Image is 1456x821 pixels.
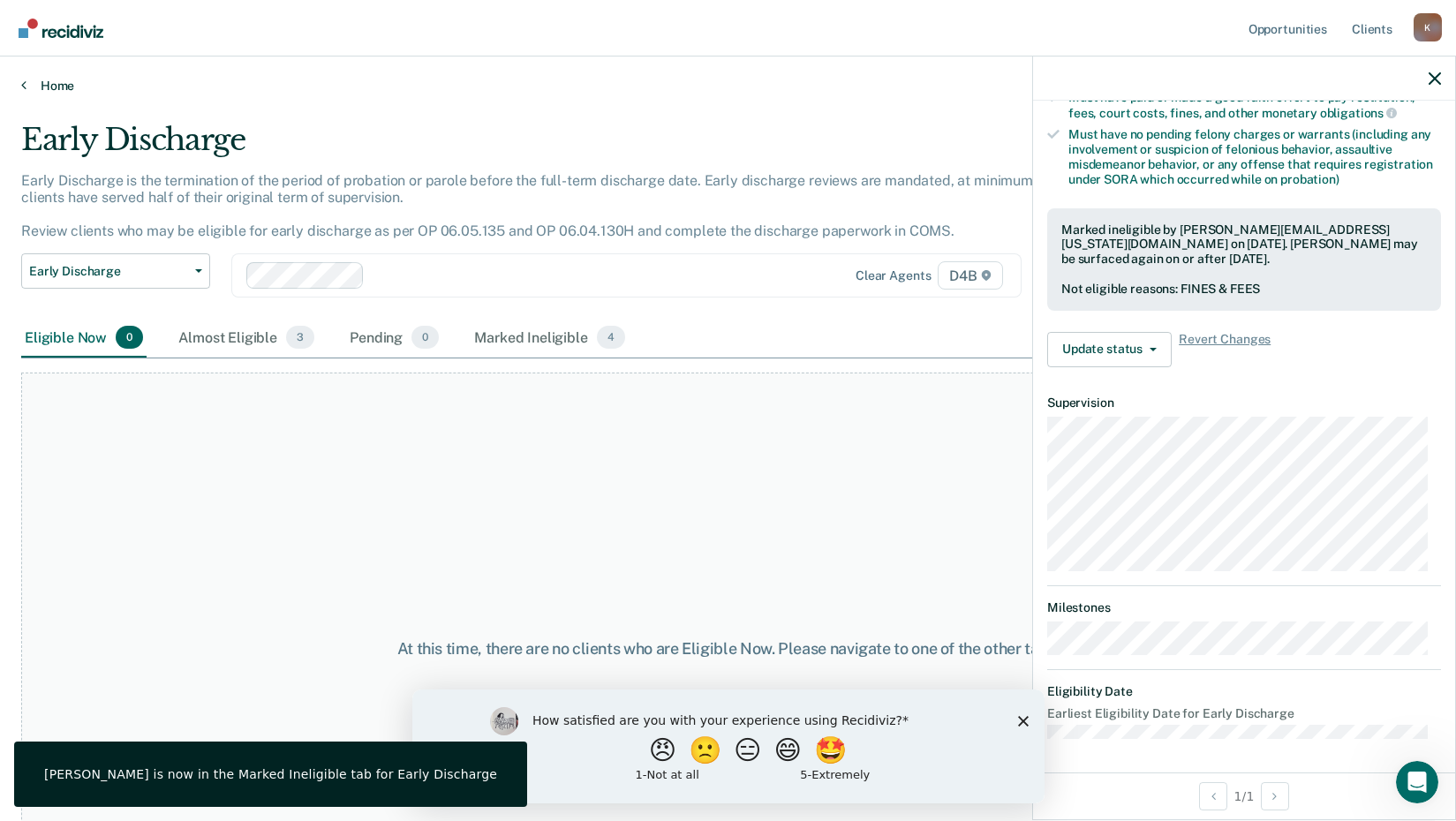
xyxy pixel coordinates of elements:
span: 3 [286,326,314,349]
div: Almost Eligible [175,319,318,358]
div: Not eligible reasons: FINES & FEES [1061,282,1427,297]
div: Must have no pending felony charges or warrants (including any involvement or suspicion of feloni... [1068,127,1441,186]
span: 4 [597,326,625,349]
button: Update status [1047,332,1172,367]
dt: Milestones [1047,600,1441,615]
div: K [1414,13,1442,41]
div: [PERSON_NAME] is now in the Marked Ineligible tab for Early Discharge [44,766,497,782]
span: 0 [411,326,439,349]
p: Early Discharge is the termination of the period of probation or parole before the full-term disc... [21,172,1071,240]
div: Must have paid or made a good faith effort to pay restitution, fees, court costs, fines, and othe... [1068,90,1441,120]
dt: Eligibility Date [1047,684,1441,699]
div: Pending [346,319,442,358]
a: Home [21,78,1435,94]
img: Recidiviz [19,19,103,38]
iframe: Survey by Kim from Recidiviz [412,689,1045,803]
div: Eligible Now [21,319,147,358]
span: Revert Changes [1179,332,1271,367]
div: At this time, there are no clients who are Eligible Now. Please navigate to one of the other tabs. [375,639,1082,659]
div: 1 / 1 [1033,772,1455,819]
div: Clear agents [856,268,931,283]
button: Profile dropdown button [1414,13,1442,41]
button: Next Opportunity [1261,782,1289,810]
iframe: Intercom live chat [1396,761,1438,803]
dt: Supervision [1047,395,1441,410]
dt: Earliest Eligibility Date for Early Discharge [1047,706,1441,721]
span: probation) [1280,172,1339,186]
span: 0 [116,326,143,349]
button: Previous Opportunity [1199,782,1227,810]
span: Early Discharge [29,264,188,279]
span: D4B [938,261,1002,290]
span: obligations [1320,106,1397,120]
div: Marked Ineligible [471,319,629,358]
div: Early Discharge [21,122,1113,172]
div: Marked ineligible by [PERSON_NAME][EMAIL_ADDRESS][US_STATE][DOMAIN_NAME] on [DATE]. [PERSON_NAME]... [1061,222,1427,267]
